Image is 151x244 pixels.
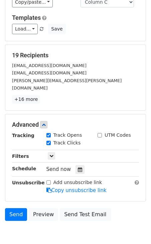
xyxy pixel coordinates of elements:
[105,132,131,139] label: UTM Codes
[12,63,87,68] small: [EMAIL_ADDRESS][DOMAIN_NAME]
[12,133,34,138] strong: Tracking
[12,52,139,59] h5: 19 Recipients
[29,208,58,221] a: Preview
[46,166,71,172] span: Send now
[118,212,151,244] iframe: Chat Widget
[60,208,111,221] a: Send Test Email
[12,14,41,21] a: Templates
[12,24,38,34] a: Load...
[48,24,65,34] button: Save
[5,208,27,221] a: Send
[12,121,139,128] h5: Advanced
[53,179,102,186] label: Add unsubscribe link
[12,95,40,104] a: +16 more
[12,166,36,171] strong: Schedule
[12,70,87,75] small: [EMAIL_ADDRESS][DOMAIN_NAME]
[53,132,82,139] label: Track Opens
[53,139,81,146] label: Track Clicks
[12,154,29,159] strong: Filters
[12,78,122,91] small: [PERSON_NAME][EMAIL_ADDRESS][PERSON_NAME][DOMAIN_NAME]
[46,187,107,193] a: Copy unsubscribe link
[12,180,45,185] strong: Unsubscribe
